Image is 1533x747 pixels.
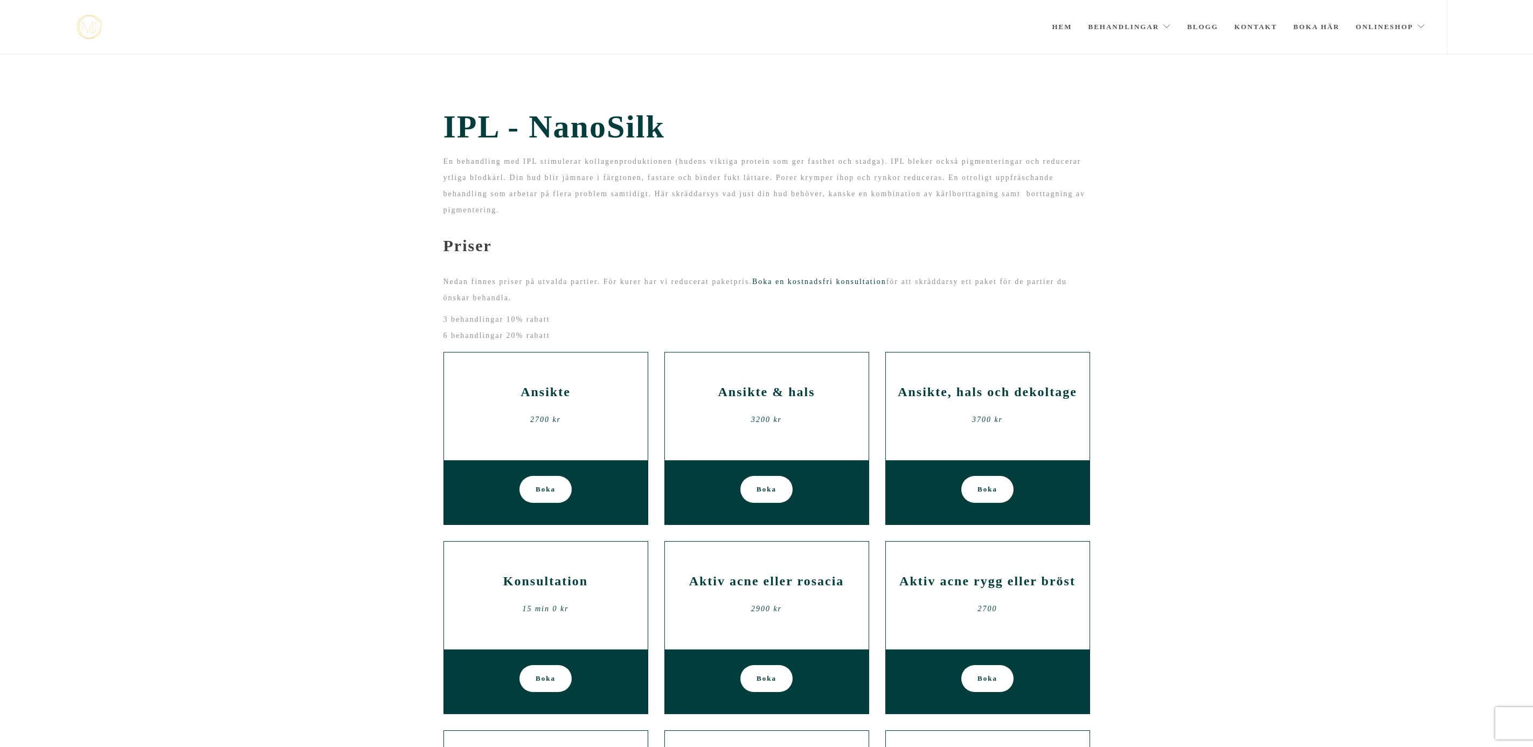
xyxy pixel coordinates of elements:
div: 2700 [894,601,1081,617]
div: 2700 kr [452,412,640,428]
a: Boka en kostnadsfri konsultation [752,278,886,286]
span: Boka [757,476,776,503]
h2: Konsultation [452,574,640,589]
span: Boka [977,476,997,503]
span: Boka [536,476,556,503]
span: Boka [977,665,997,692]
a: Boka [519,665,572,692]
span: - [443,218,450,237]
a: mjstudio mjstudio mjstudio [77,15,102,39]
div: 3200 kr [673,412,861,428]
a: Boka [740,665,793,692]
p: 3 behandlingar 10% rabatt 6 behandlingar 20% rabatt [443,312,1090,344]
span: IPL - NanoSilk [443,108,1090,146]
img: mjstudio [77,15,102,39]
h2: Ansikte & hals [673,385,861,399]
b: Priser [443,237,492,254]
a: Boka [519,476,572,503]
h2: Ansikte [452,385,640,399]
span: Boka [757,665,776,692]
a: Boka [961,476,1014,503]
div: 15 min 0 kr [452,601,640,617]
p: En behandling med IPL stimulerar kollagenproduktionen (hudens viktiga protein som ger fasthet och... [443,154,1090,218]
h2: Aktiv acne eller rosacia [673,574,861,589]
div: 3700 kr [894,412,1081,428]
div: 2900 kr [673,601,861,617]
h2: Aktiv acne rygg eller bröst [894,574,1081,589]
h2: Ansikte, hals och dekoltage [894,385,1081,399]
p: Nedan finnes priser på utvalda partier. För kurer har vi reducerat paketpris. för att skräddarsy ... [443,274,1090,306]
a: Boka [961,665,1014,692]
span: Boka [536,665,556,692]
a: Boka [740,476,793,503]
